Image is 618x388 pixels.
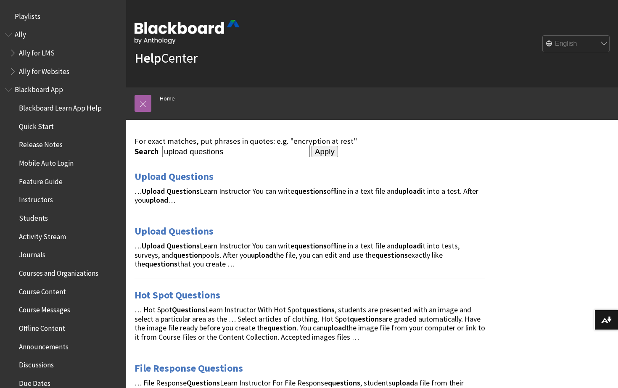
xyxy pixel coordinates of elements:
[19,230,66,241] span: Activity Stream
[19,193,53,204] span: Instructors
[135,137,485,146] div: For exact matches, put phrases in quotes: e.g. "encryption at rest"
[19,174,63,186] span: Feature Guide
[135,224,214,238] a: Upload Questions
[15,83,63,94] span: Blackboard App
[160,93,175,104] a: Home
[166,241,200,251] strong: Questions
[399,241,421,251] strong: upload
[172,305,205,314] strong: Questions
[350,314,382,324] strong: questions
[135,241,460,269] span: … Learn Instructor You can write offline in a text file and it into tests, surveys, and pools. Af...
[135,147,161,156] label: Search
[19,248,45,259] span: Journals
[142,186,165,196] strong: Upload
[19,321,65,333] span: Offline Content
[145,259,177,269] strong: questions
[15,9,40,21] span: Playlists
[19,340,69,351] span: Announcements
[19,211,48,222] span: Students
[19,46,55,57] span: Ally for LMS
[267,323,296,333] strong: question
[19,119,54,131] span: Quick Start
[135,50,198,66] a: HelpCenter
[135,50,161,66] strong: Help
[399,186,421,196] strong: upload
[392,378,414,388] strong: upload
[294,186,327,196] strong: questions
[19,156,74,167] span: Mobile Auto Login
[15,28,26,39] span: Ally
[5,9,121,24] nav: Book outline for Playlists
[135,305,485,342] span: … Hot Spot Learn Instructor With Hot Spot , students are presented with an image and select a par...
[5,28,121,79] nav: Book outline for Anthology Ally Help
[19,358,54,369] span: Discussions
[19,285,66,296] span: Course Content
[375,250,408,260] strong: questions
[312,146,338,158] input: Apply
[173,250,202,260] strong: question
[19,376,50,388] span: Due Dates
[135,186,478,205] span: … Learn Instructor You can write offline in a text file and it into a test. After you …
[324,323,346,333] strong: upload
[19,101,102,112] span: Blackboard Learn App Help
[19,266,98,277] span: Courses and Organizations
[135,362,243,375] a: File Response Questions
[543,36,610,53] select: Site Language Selector
[19,64,69,76] span: Ally for Websites
[294,241,327,251] strong: questions
[142,241,165,251] strong: Upload
[328,378,360,388] strong: questions
[187,378,220,388] strong: Questions
[302,305,335,314] strong: questions
[19,138,63,149] span: Release Notes
[135,288,220,302] a: Hot Spot Questions
[135,170,214,183] a: Upload Questions
[166,186,200,196] strong: Questions
[19,303,70,314] span: Course Messages
[146,195,168,205] strong: upload
[135,20,240,44] img: Blackboard by Anthology
[251,250,273,260] strong: upload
